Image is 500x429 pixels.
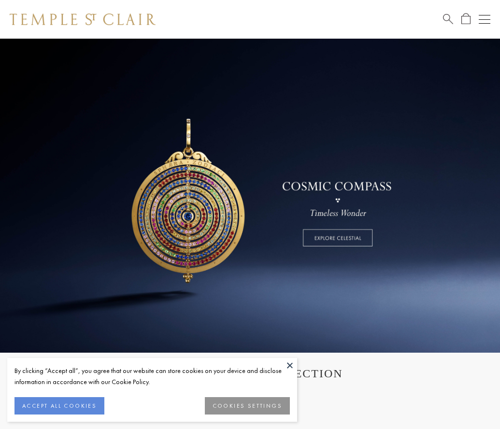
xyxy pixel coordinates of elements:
button: Open navigation [479,14,490,25]
a: Search [443,13,453,25]
img: Temple St. Clair [10,14,156,25]
button: ACCEPT ALL COOKIES [14,397,104,415]
button: COOKIES SETTINGS [205,397,290,415]
a: Open Shopping Bag [461,13,471,25]
div: By clicking “Accept all”, you agree that our website can store cookies on your device and disclos... [14,365,290,387]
